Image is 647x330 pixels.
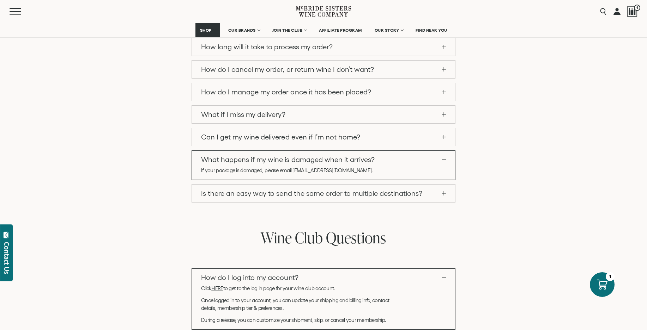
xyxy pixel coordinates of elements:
span: JOIN THE CLUB [272,28,303,33]
a: Is there an easy way to send the same order to multiple destinations? [192,185,455,202]
span: Questions [326,227,386,248]
a: OUR BRANDS [224,23,264,37]
p: Once logged in to your account, you can update your shipping and billing info, contact details, m... [201,297,397,312]
p: Click to get to the log in page for your wine club account. [201,285,397,292]
span: AFFILIATE PROGRAM [319,28,362,33]
div: 1 [606,272,615,281]
a: SHOP [195,23,220,37]
a: Can I get my wine delivered even if I’m not home? [192,128,455,146]
span: SHOP [200,28,212,33]
a: What if I miss my delivery? [192,106,455,123]
span: OUR STORY [375,28,399,33]
a: JOIN THE CLUB [268,23,311,37]
a: How do I cancel my order, or return wine I don’t want? [192,61,455,78]
a: OUR STORY [370,23,408,37]
span: FIND NEAR YOU [416,28,447,33]
p: If your package is damaged, please email [EMAIL_ADDRESS][DOMAIN_NAME]. [201,167,397,174]
a: HERE [211,285,223,291]
a: FIND NEAR YOU [411,23,452,37]
div: Contact Us [3,242,10,274]
a: How do I manage my order once it has been placed? [192,83,455,101]
a: AFFILIATE PROGRAM [314,23,367,37]
span: Club [295,227,323,248]
span: Wine [261,227,292,248]
a: What happens if my wine is damaged when it arrives? [192,151,455,168]
p: During a release, you can customize your shipment, skip, or cancel your membership. [201,316,397,324]
a: How do I log into my account? [192,269,455,286]
button: Mobile Menu Trigger [10,8,35,15]
span: OUR BRANDS [228,28,256,33]
span: 1 [634,5,640,11]
a: How long will it take to process my order? [192,38,455,56]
